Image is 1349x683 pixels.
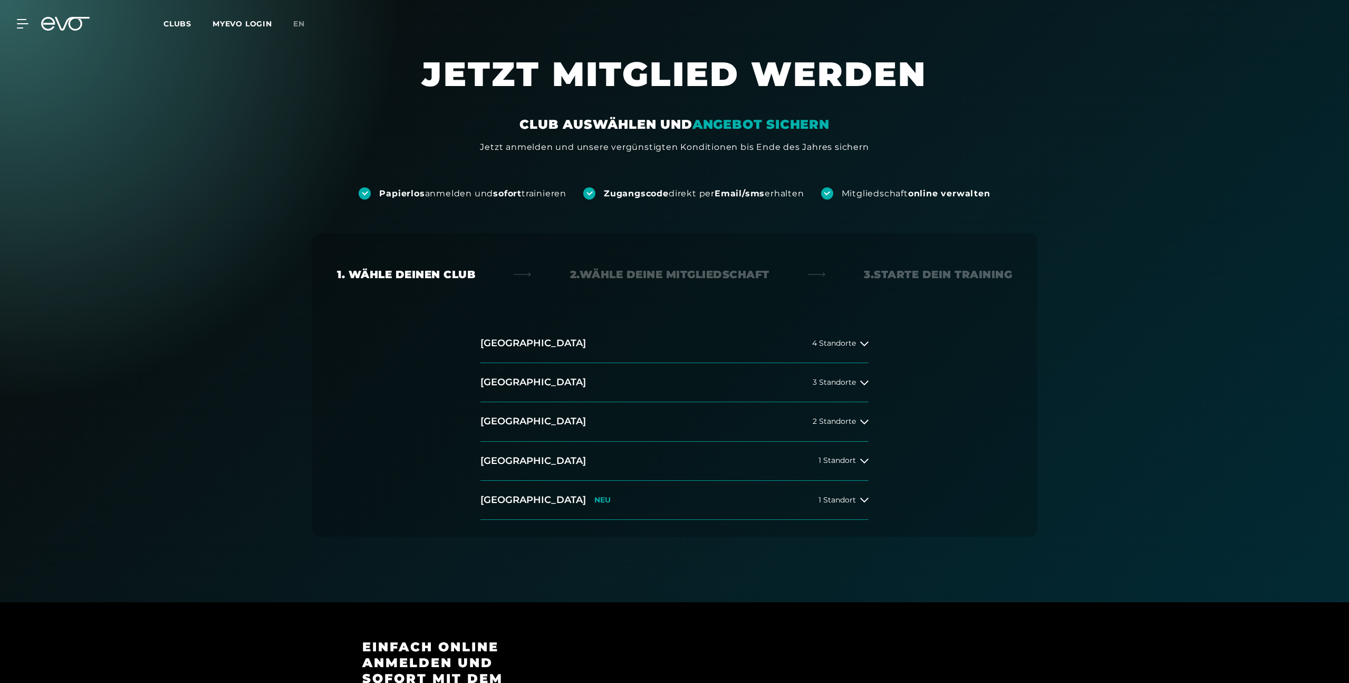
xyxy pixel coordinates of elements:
span: en [293,19,305,29]
h2: [GEOGRAPHIC_DATA] [480,337,586,350]
div: 1. Wähle deinen Club [337,267,475,282]
span: 2 Standorte [813,418,856,425]
h2: [GEOGRAPHIC_DATA] [480,415,586,428]
button: [GEOGRAPHIC_DATA]NEU1 Standort [480,481,869,520]
button: [GEOGRAPHIC_DATA]4 Standorte [480,324,869,363]
h2: [GEOGRAPHIC_DATA] [480,494,586,507]
span: 1 Standort [818,457,856,464]
span: 1 Standort [818,496,856,504]
strong: sofort [493,188,522,198]
em: ANGEBOT SICHERN [692,117,830,132]
strong: Zugangscode [604,188,669,198]
span: 4 Standorte [812,339,856,347]
div: 3. Starte dein Training [864,267,1012,282]
div: anmelden und trainieren [379,188,566,200]
strong: Email/sms [715,188,765,198]
a: en [293,18,317,30]
div: 2. Wähle deine Mitgliedschaft [570,267,769,282]
h2: [GEOGRAPHIC_DATA] [480,454,586,468]
a: Clubs [163,18,213,29]
button: [GEOGRAPHIC_DATA]1 Standort [480,442,869,481]
h1: JETZT MITGLIED WERDEN [358,53,991,116]
div: Mitgliedschaft [842,188,990,200]
span: Clubs [163,19,191,29]
p: NEU [594,496,611,505]
strong: online verwalten [908,188,990,198]
div: Jetzt anmelden und unsere vergünstigten Konditionen bis Ende des Jahres sichern [480,141,869,154]
div: CLUB AUSWÄHLEN UND [519,116,829,133]
button: [GEOGRAPHIC_DATA]2 Standorte [480,402,869,441]
h2: [GEOGRAPHIC_DATA] [480,376,586,389]
div: direkt per erhalten [604,188,804,200]
strong: Papierlos [379,188,425,198]
button: [GEOGRAPHIC_DATA]3 Standorte [480,363,869,402]
a: MYEVO LOGIN [213,19,272,29]
span: 3 Standorte [813,378,856,386]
